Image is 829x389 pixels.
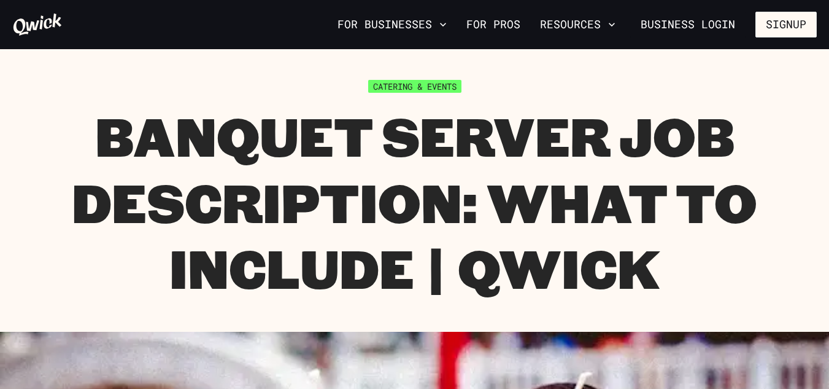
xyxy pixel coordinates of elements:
[755,12,817,37] button: Signup
[461,14,525,35] a: For Pros
[368,80,461,93] span: Catering & Events
[333,14,452,35] button: For Businesses
[630,12,746,37] a: Business Login
[12,103,817,301] h1: Banquet Server Job Description: What to Include | Qwick
[535,14,620,35] button: Resources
